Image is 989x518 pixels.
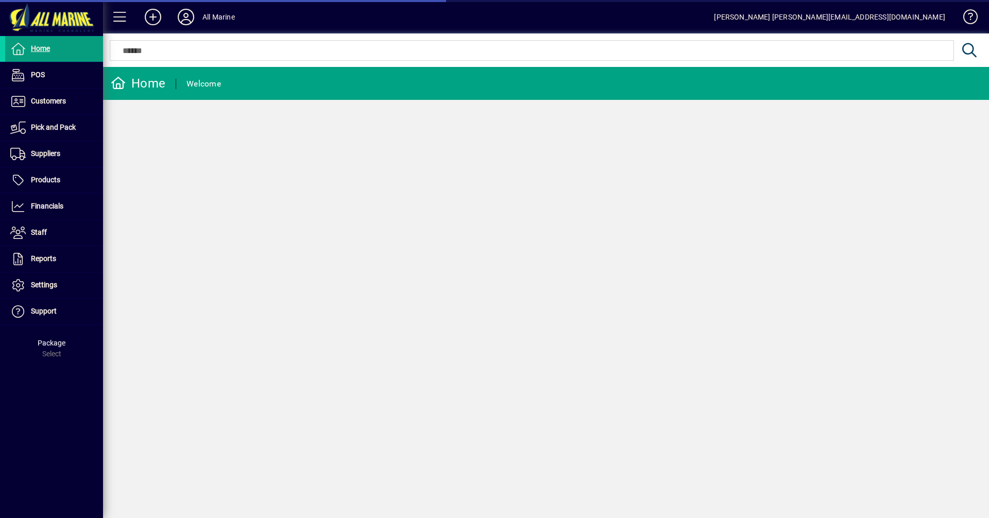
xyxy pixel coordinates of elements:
[31,307,57,315] span: Support
[186,76,221,92] div: Welcome
[714,9,945,25] div: [PERSON_NAME] [PERSON_NAME][EMAIL_ADDRESS][DOMAIN_NAME]
[31,202,63,210] span: Financials
[202,9,235,25] div: All Marine
[5,246,103,272] a: Reports
[31,44,50,53] span: Home
[31,281,57,289] span: Settings
[31,123,76,131] span: Pick and Pack
[5,272,103,298] a: Settings
[31,149,60,158] span: Suppliers
[5,115,103,141] a: Pick and Pack
[31,228,47,236] span: Staff
[5,220,103,246] a: Staff
[31,254,56,263] span: Reports
[5,167,103,193] a: Products
[5,194,103,219] a: Financials
[137,8,169,26] button: Add
[38,339,65,347] span: Package
[31,71,45,79] span: POS
[169,8,202,26] button: Profile
[31,176,60,184] span: Products
[956,2,976,36] a: Knowledge Base
[5,299,103,324] a: Support
[5,89,103,114] a: Customers
[111,75,165,92] div: Home
[5,141,103,167] a: Suppliers
[5,62,103,88] a: POS
[31,97,66,105] span: Customers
